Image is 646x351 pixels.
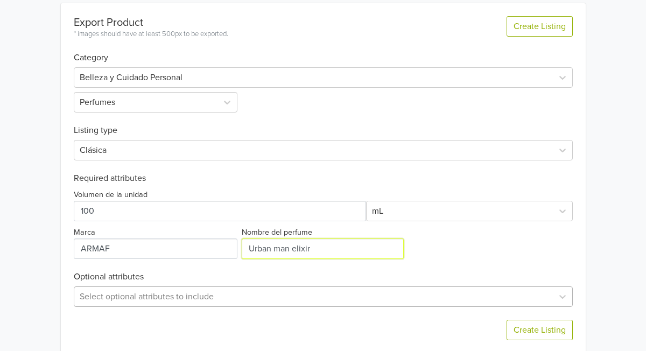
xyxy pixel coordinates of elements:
[74,16,228,29] div: Export Product
[74,40,573,63] h6: Category
[74,189,148,201] label: Volumen de la unidad
[242,227,312,238] label: Nombre del perfume
[507,320,573,340] button: Create Listing
[74,29,228,40] div: * images should have at least 500px to be exported.
[74,272,573,282] h6: Optional attributes
[507,16,573,37] button: Create Listing
[74,227,95,238] label: Marca
[74,173,573,184] h6: Required attributes
[74,113,573,136] h6: Listing type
